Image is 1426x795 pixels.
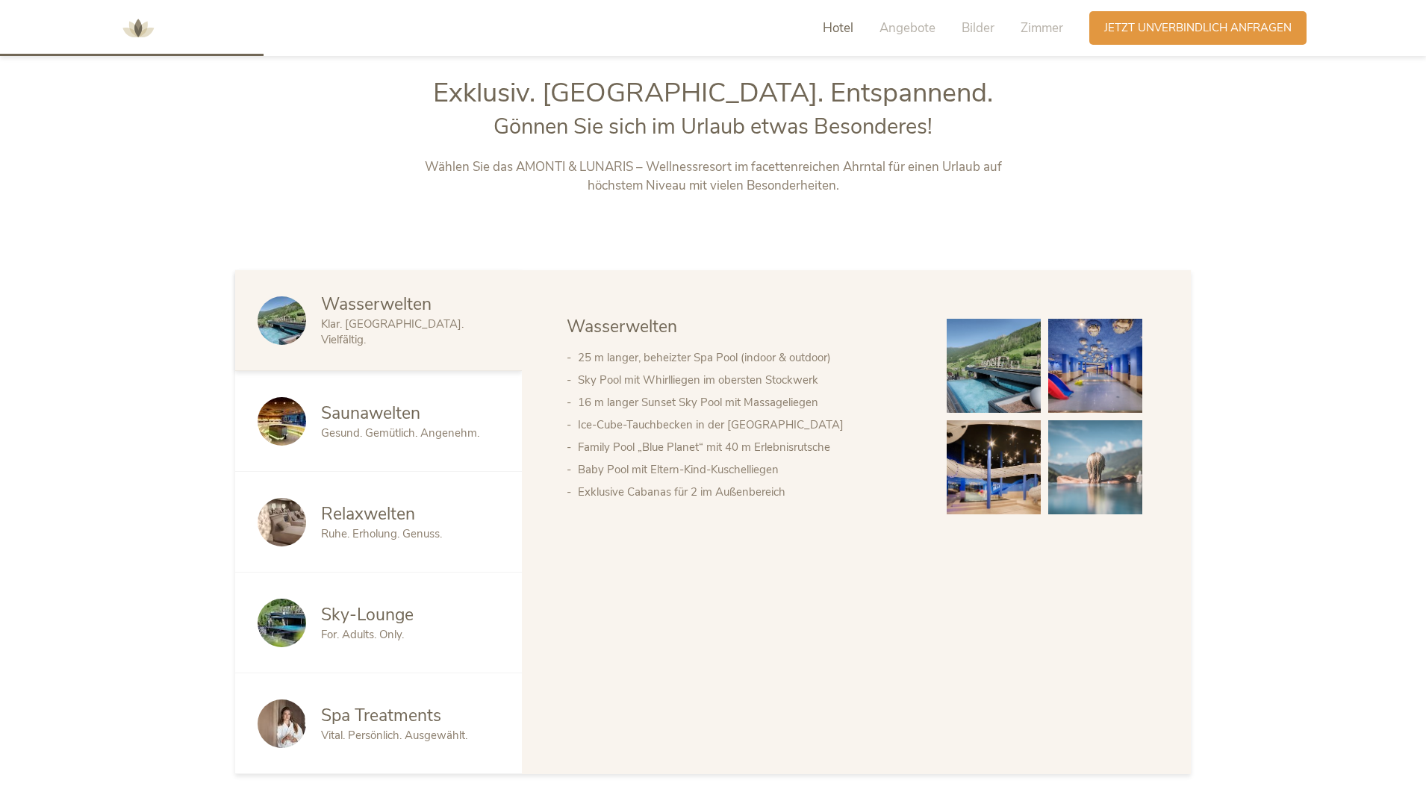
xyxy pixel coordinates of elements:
li: Ice-Cube-Tauchbecken in der [GEOGRAPHIC_DATA] [578,414,917,436]
span: Hotel [823,19,853,37]
span: Angebote [879,19,935,37]
span: For. Adults. Only. [321,627,404,642]
span: Saunawelten [321,402,420,425]
span: Wasserwelten [567,315,677,338]
a: AMONTI & LUNARIS Wellnessresort [116,22,161,33]
li: Sky Pool mit Whirlliegen im obersten Stockwerk [578,369,917,391]
span: Sky-Lounge [321,603,414,626]
span: Gesund. Gemütlich. Angenehm. [321,425,479,440]
span: Bilder [962,19,994,37]
img: AMONTI & LUNARIS Wellnessresort [116,6,161,51]
li: 16 m langer Sunset Sky Pool mit Massageliegen [578,391,917,414]
span: Zimmer [1021,19,1063,37]
li: Exklusive Cabanas für 2 im Außenbereich [578,481,917,503]
span: Klar. [GEOGRAPHIC_DATA]. Vielfältig. [321,317,464,347]
span: Vital. Persönlich. Ausgewählt. [321,728,467,743]
p: Wählen Sie das AMONTI & LUNARIS – Wellnessresort im facettenreichen Ahrntal für einen Urlaub auf ... [402,158,1025,196]
span: Spa Treatments [321,704,441,727]
span: Gönnen Sie sich im Urlaub etwas Besonderes! [494,112,932,141]
li: 25 m langer, beheizter Spa Pool (indoor & outdoor) [578,346,917,369]
span: Ruhe. Erholung. Genuss. [321,526,442,541]
span: Exklusiv. [GEOGRAPHIC_DATA]. Entspannend. [433,75,993,111]
li: Family Pool „Blue Planet“ mit 40 m Erlebnisrutsche [578,436,917,458]
span: Relaxwelten [321,502,415,526]
span: Jetzt unverbindlich anfragen [1104,20,1292,36]
span: Wasserwelten [321,293,432,316]
li: Baby Pool mit Eltern-Kind-Kuschelliegen [578,458,917,481]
